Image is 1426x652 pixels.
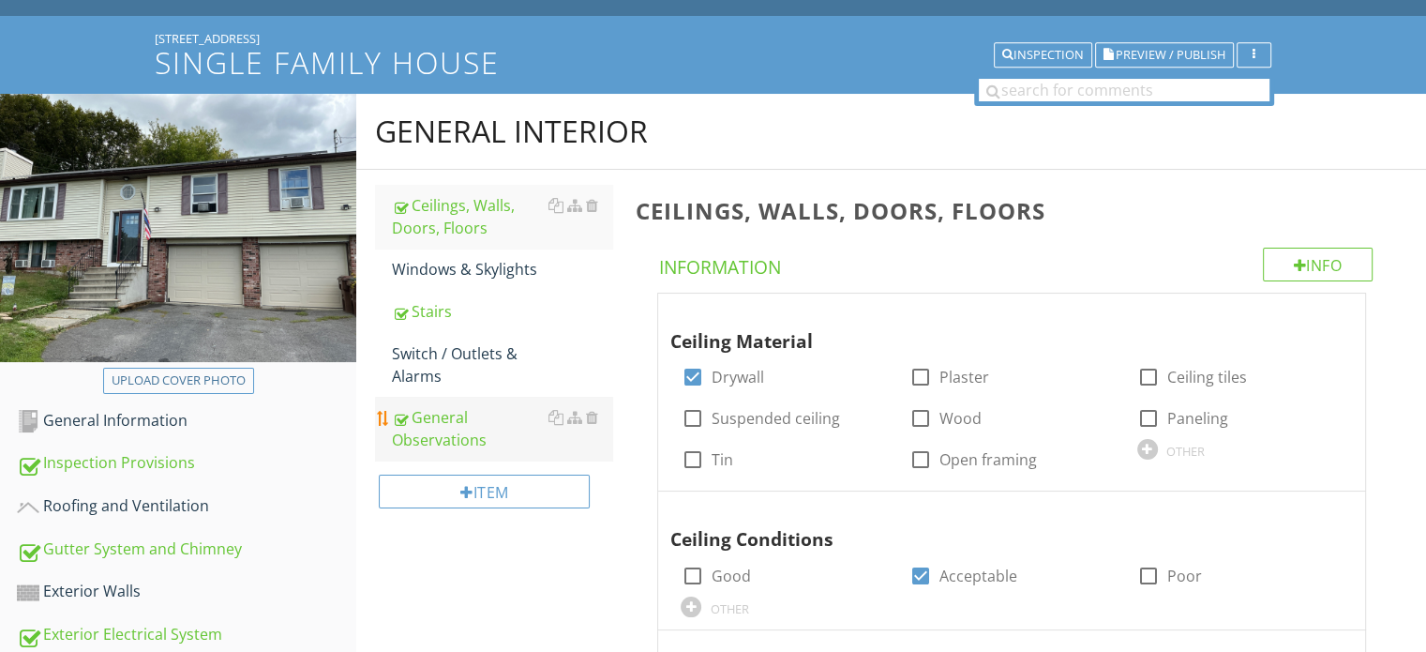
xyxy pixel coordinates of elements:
label: Tin [711,450,732,469]
label: Wood [939,409,982,428]
span: Preview / Publish [1116,49,1225,61]
div: Ceilings, Walls, Doors, Floors [392,194,612,239]
div: Info [1263,248,1373,281]
h1: Single Family House [155,46,1271,79]
div: Gutter System and Chimney [17,538,356,562]
div: Ceiling Material [669,301,1319,356]
h3: Ceilings, Walls, Doors, Floors [635,198,1396,223]
div: Inspection [1002,49,1084,62]
div: [STREET_ADDRESS] [155,31,1271,46]
div: Stairs [392,300,612,323]
div: OTHER [1166,444,1205,459]
label: Suspended ceiling [711,409,839,428]
button: Preview / Publish [1095,42,1234,68]
a: Preview / Publish [1095,45,1234,62]
div: General Observations [392,406,612,451]
div: General Interior [375,113,648,150]
div: Roofing and Ventilation [17,494,356,519]
label: Paneling [1167,409,1228,428]
div: General Information [17,409,356,433]
div: Inspection Provisions [17,451,356,476]
div: Exterior Electrical System [17,623,356,647]
button: Inspection [994,42,1092,68]
div: Switch / Outlets & Alarms [392,342,612,387]
label: Drywall [711,368,763,387]
label: Open framing [939,450,1037,469]
h4: Information [658,248,1373,280]
div: Exterior Walls [17,580,356,604]
div: Windows & Skylights [392,258,612,281]
label: Plaster [939,368,989,387]
label: Acceptable [939,567,1017,585]
div: Upload cover photo [112,371,246,390]
div: Ceiling Conditions [669,499,1319,553]
div: Item [379,475,590,508]
label: Good [711,567,750,585]
input: search for comments [979,79,1269,101]
button: Upload cover photo [103,368,254,394]
label: Poor [1167,567,1202,585]
div: OTHER [710,601,748,616]
label: Ceiling tiles [1167,368,1247,387]
a: Inspection [994,45,1092,62]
